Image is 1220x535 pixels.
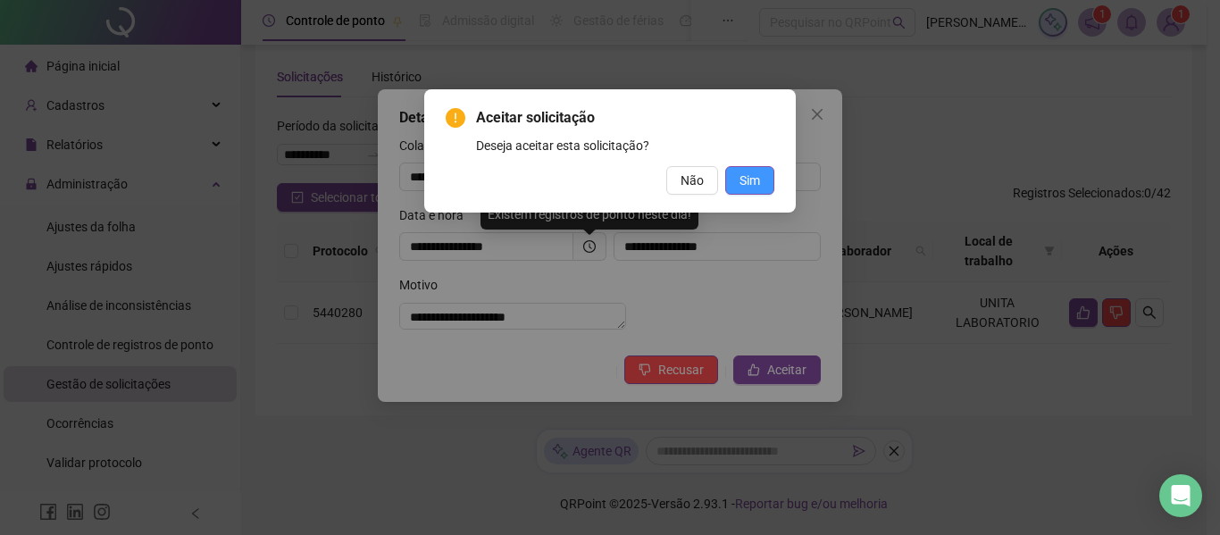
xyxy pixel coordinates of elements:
[446,108,465,128] span: exclamation-circle
[1159,474,1202,517] div: Open Intercom Messenger
[476,136,774,155] div: Deseja aceitar esta solicitação?
[476,107,774,129] span: Aceitar solicitação
[681,171,704,190] span: Não
[666,166,718,195] button: Não
[725,166,774,195] button: Sim
[740,171,760,190] span: Sim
